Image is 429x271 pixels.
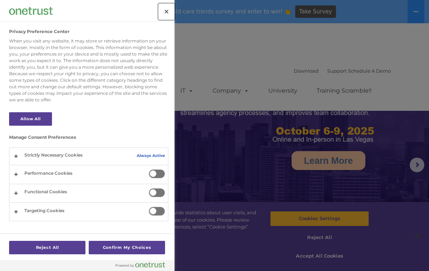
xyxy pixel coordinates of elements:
button: Close [159,4,175,20]
div: When you visit any website, it may store or retrieve information on your browser, mostly in the f... [9,38,168,103]
img: Company Logo [9,7,53,15]
button: Allow All [9,112,52,126]
button: Reject All [9,241,85,254]
div: Company Logo [9,4,53,18]
a: Powered by OneTrust Opens in a new Tab [116,262,171,271]
h2: Privacy Preference Center [9,29,69,34]
h3: Manage Consent Preferences [9,135,168,143]
img: Powered by OneTrust Opens in a new Tab [116,262,165,268]
button: Confirm My Choices [89,241,165,254]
